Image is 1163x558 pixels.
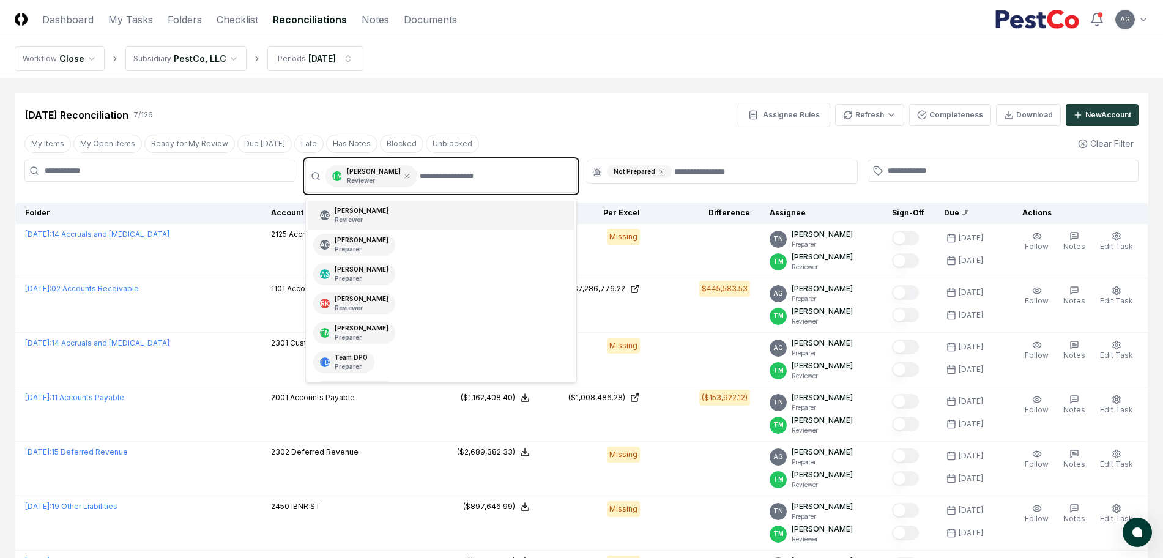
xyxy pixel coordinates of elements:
[959,255,983,266] div: [DATE]
[1100,459,1133,469] span: Edit Task
[773,420,784,430] span: TM
[306,198,576,382] div: Suggestions
[320,358,330,367] span: TD
[1063,351,1085,360] span: Notes
[1025,514,1049,523] span: Follow
[792,392,853,403] p: [PERSON_NAME]
[773,234,783,244] span: TN
[792,294,853,303] p: Preparer
[1022,501,1051,527] button: Follow
[1025,351,1049,360] span: Follow
[573,283,625,294] div: $7,286,776.22
[944,207,993,218] div: Due
[237,135,292,153] button: Due Today
[540,203,650,224] th: Per Excel
[461,392,530,403] button: ($1,162,408.40)
[892,417,919,431] button: Mark complete
[792,229,853,240] p: [PERSON_NAME]
[835,104,904,126] button: Refresh
[217,12,258,27] a: Checklist
[1073,132,1139,155] button: Clear Filter
[271,338,288,348] span: 2301
[1061,283,1088,309] button: Notes
[133,110,153,121] div: 7 / 126
[792,338,853,349] p: [PERSON_NAME]
[792,447,853,458] p: [PERSON_NAME]
[1063,296,1085,305] span: Notes
[1123,518,1152,547] button: atlas-launcher
[335,333,388,342] p: Preparer
[25,393,124,402] a: [DATE]:11 Accounts Payable
[73,135,142,153] button: My Open Items
[271,502,289,511] span: 2450
[959,418,983,430] div: [DATE]
[25,338,51,348] span: [DATE] :
[1085,110,1131,121] div: New Account
[168,12,202,27] a: Folders
[25,502,117,511] a: [DATE]:19 Other Liabilities
[702,283,748,294] div: $445,583.53
[1061,338,1088,363] button: Notes
[959,473,983,484] div: [DATE]
[996,104,1061,126] button: Download
[892,340,919,354] button: Mark complete
[792,306,853,317] p: [PERSON_NAME]
[294,135,324,153] button: Late
[42,12,94,27] a: Dashboard
[335,353,368,371] div: Team DPO
[332,172,343,181] span: TM
[1061,392,1088,418] button: Notes
[1063,459,1085,469] span: Notes
[273,12,347,27] a: Reconciliations
[271,393,288,402] span: 2001
[773,343,783,352] span: AG
[320,329,330,338] span: TM
[1022,338,1051,363] button: Follow
[267,46,363,71] button: Periods[DATE]
[15,46,363,71] nav: breadcrumb
[1066,104,1139,126] button: NewAccount
[1061,501,1088,527] button: Notes
[792,371,853,381] p: Reviewer
[347,176,401,185] p: Reviewer
[892,526,919,540] button: Mark complete
[1025,296,1049,305] span: Follow
[289,229,336,239] span: Accrued Fuel
[25,284,51,293] span: [DATE] :
[909,104,991,126] button: Completeness
[1063,405,1085,414] span: Notes
[773,475,784,484] span: TM
[607,447,640,463] div: Missing
[959,364,983,375] div: [DATE]
[792,349,853,358] p: Preparer
[792,480,853,489] p: Reviewer
[291,447,359,456] span: Deferred Revenue
[426,135,479,153] button: Unblocked
[1022,392,1051,418] button: Follow
[321,299,329,308] span: RK
[1100,351,1133,360] span: Edit Task
[1025,459,1049,469] span: Follow
[792,501,853,512] p: [PERSON_NAME]
[326,135,377,153] button: Has Notes
[1098,338,1135,363] button: Edit Task
[773,289,783,298] span: AG
[25,502,51,511] span: [DATE] :
[607,229,640,245] div: Missing
[773,366,784,375] span: TM
[25,284,139,293] a: [DATE]:02 Accounts Receivable
[278,53,306,64] div: Periods
[25,229,169,239] a: [DATE]:14 Accruals and [MEDICAL_DATA]
[290,338,354,348] span: Customer Credits
[1061,447,1088,472] button: Notes
[892,471,919,486] button: Mark complete
[24,135,71,153] button: My Items
[892,503,919,518] button: Mark complete
[738,103,830,127] button: Assignee Rules
[271,229,287,239] span: 2125
[404,12,457,27] a: Documents
[25,338,169,348] a: [DATE]:14 Accruals and [MEDICAL_DATA]
[1063,242,1085,251] span: Notes
[291,502,321,511] span: IBNR ST
[959,527,983,538] div: [DATE]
